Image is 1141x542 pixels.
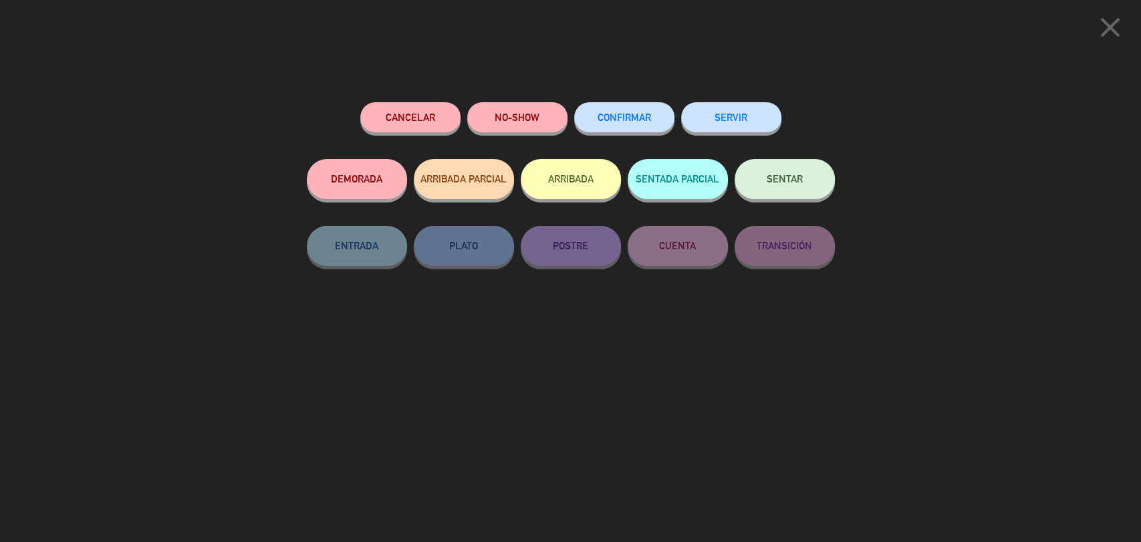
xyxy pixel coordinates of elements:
[767,173,803,184] span: SENTAR
[735,159,835,199] button: SENTAR
[414,159,514,199] button: ARRIBADA PARCIAL
[420,173,507,184] span: ARRIBADA PARCIAL
[521,159,621,199] button: ARRIBADA
[1090,10,1131,49] button: close
[414,226,514,266] button: PLATO
[628,159,728,199] button: SENTADA PARCIAL
[360,102,461,132] button: Cancelar
[1094,11,1127,44] i: close
[307,226,407,266] button: ENTRADA
[735,226,835,266] button: TRANSICIÓN
[628,226,728,266] button: CUENTA
[307,159,407,199] button: DEMORADA
[467,102,567,132] button: NO-SHOW
[681,102,781,132] button: SERVIR
[574,102,674,132] button: CONFIRMAR
[521,226,621,266] button: POSTRE
[598,112,651,123] span: CONFIRMAR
